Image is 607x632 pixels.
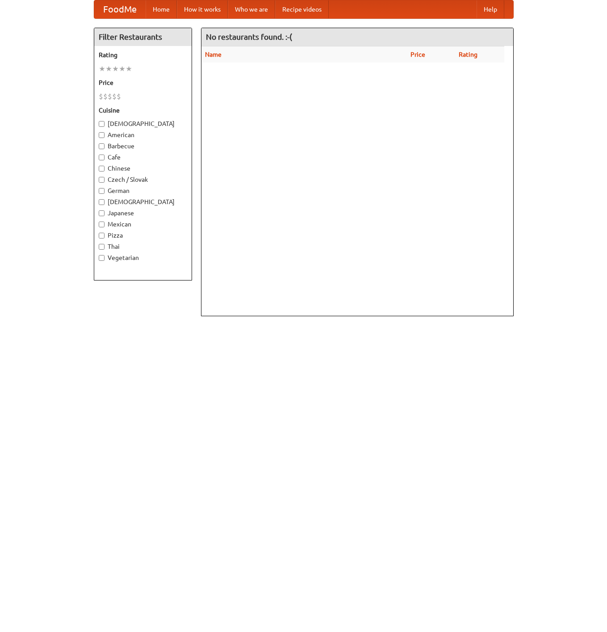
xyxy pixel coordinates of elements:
[117,92,121,101] li: $
[99,143,105,149] input: Barbecue
[108,92,112,101] li: $
[94,0,146,18] a: FoodMe
[99,78,187,87] h5: Price
[105,64,112,74] li: ★
[99,199,105,205] input: [DEMOGRAPHIC_DATA]
[99,253,187,262] label: Vegetarian
[99,197,187,206] label: [DEMOGRAPHIC_DATA]
[94,28,192,46] h4: Filter Restaurants
[99,222,105,227] input: Mexican
[99,50,187,59] h5: Rating
[275,0,329,18] a: Recipe videos
[103,92,108,101] li: $
[126,64,132,74] li: ★
[112,64,119,74] li: ★
[99,132,105,138] input: American
[99,64,105,74] li: ★
[99,244,105,250] input: Thai
[206,33,292,41] ng-pluralize: No restaurants found. :-(
[99,210,105,216] input: Japanese
[459,51,477,58] a: Rating
[410,51,425,58] a: Price
[99,220,187,229] label: Mexican
[477,0,504,18] a: Help
[205,51,222,58] a: Name
[99,166,105,172] input: Chinese
[99,142,187,151] label: Barbecue
[146,0,177,18] a: Home
[99,164,187,173] label: Chinese
[119,64,126,74] li: ★
[177,0,228,18] a: How it works
[99,119,187,128] label: [DEMOGRAPHIC_DATA]
[99,186,187,195] label: German
[99,242,187,251] label: Thai
[99,255,105,261] input: Vegetarian
[99,177,105,183] input: Czech / Slovak
[228,0,275,18] a: Who we are
[99,130,187,139] label: American
[99,106,187,115] h5: Cuisine
[99,92,103,101] li: $
[99,209,187,218] label: Japanese
[99,188,105,194] input: German
[112,92,117,101] li: $
[99,233,105,239] input: Pizza
[99,153,187,162] label: Cafe
[99,121,105,127] input: [DEMOGRAPHIC_DATA]
[99,175,187,184] label: Czech / Slovak
[99,231,187,240] label: Pizza
[99,155,105,160] input: Cafe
